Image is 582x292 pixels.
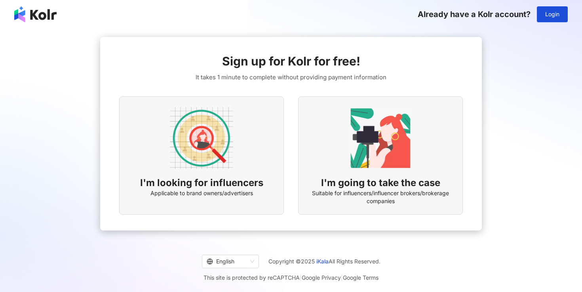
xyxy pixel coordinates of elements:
[222,53,360,69] span: Sign up for Kolr for free!
[268,257,380,266] span: Copyright © 2025 All Rights Reserved.
[140,176,263,190] span: I'm looking for influencers
[341,274,343,281] span: |
[308,189,453,205] span: Suitable for influencers/influencer brokers/brokerage companies
[343,274,378,281] a: Google Terms
[207,255,247,268] div: English
[300,274,302,281] span: |
[349,106,412,170] img: KOL identity option
[418,10,531,19] span: Already have a Kolr account?
[150,189,253,197] span: Applicable to brand owners/advertisers
[302,274,341,281] a: Google Privacy
[316,258,329,265] a: iKala
[14,6,57,22] img: logo
[170,106,233,170] img: AD identity option
[204,273,378,282] span: This site is protected by reCAPTCHA
[545,11,559,17] span: Login
[537,6,568,22] button: Login
[321,176,440,190] span: I'm going to take the case
[196,73,386,82] span: It takes 1 minute to complete without providing payment information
